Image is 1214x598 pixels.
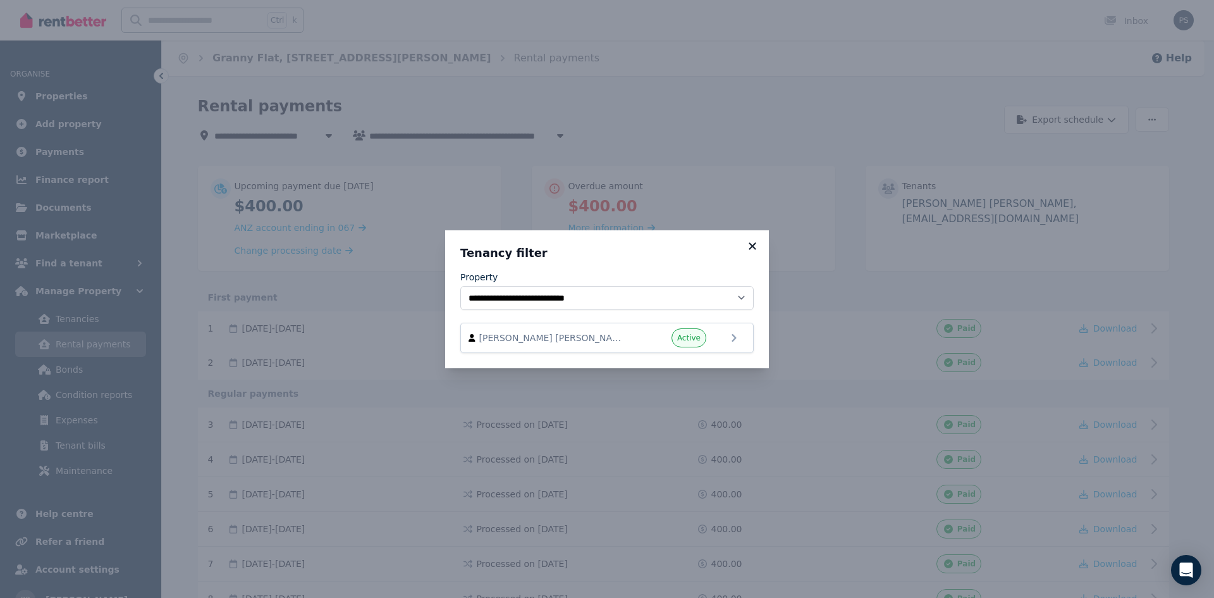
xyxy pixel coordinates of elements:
[479,332,623,344] span: [PERSON_NAME] [PERSON_NAME] and [EMAIL_ADDRESS][DOMAIN_NAME]
[677,333,701,343] span: Active
[460,271,498,283] label: Property
[460,323,754,353] a: [PERSON_NAME] [PERSON_NAME] and [EMAIL_ADDRESS][DOMAIN_NAME]Active
[460,246,754,261] h3: Tenancy filter
[1171,555,1201,585] div: Open Intercom Messenger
